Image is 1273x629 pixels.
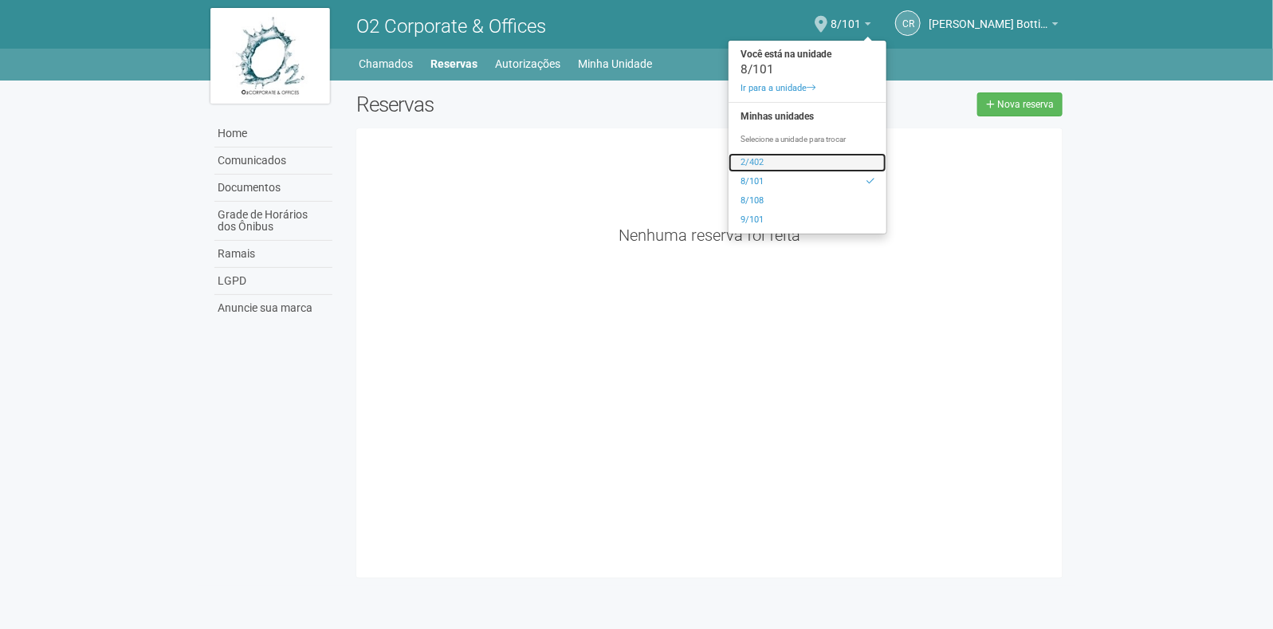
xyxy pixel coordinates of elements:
a: Reservas [431,53,478,75]
a: Grade de Horários dos Ônibus [214,202,332,241]
strong: Minhas unidades [729,107,886,126]
div: 8/101 [729,64,886,75]
a: Chamados [360,53,414,75]
a: Ir para a unidade [729,79,886,98]
a: Minha Unidade [579,53,653,75]
a: 8/101 [729,172,886,191]
a: 8/101 [831,20,871,33]
a: Comunicados [214,147,332,175]
h2: Reservas [356,92,697,116]
a: Autorizações [496,53,561,75]
span: Nova reserva [997,99,1054,110]
a: 9/101 [729,210,886,230]
a: 8/108 [729,191,886,210]
div: Nenhuma reserva foi feita [368,228,1051,242]
span: 8/101 [831,2,861,30]
a: [PERSON_NAME] Bottino dos Santos [929,20,1059,33]
a: 2/402 [729,153,886,172]
a: LGPD [214,268,332,295]
a: Documentos [214,175,332,202]
a: Home [214,120,332,147]
span: O2 Corporate & Offices [356,15,546,37]
span: Cintia Ribeiro Bottino dos Santos [929,2,1048,30]
img: logo.jpg [210,8,330,104]
a: CR [895,10,921,36]
strong: Você está na unidade [729,45,886,64]
a: Ramais [214,241,332,268]
a: Nova reserva [977,92,1063,116]
a: Anuncie sua marca [214,295,332,321]
p: Selecione a unidade para trocar [729,134,886,145]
